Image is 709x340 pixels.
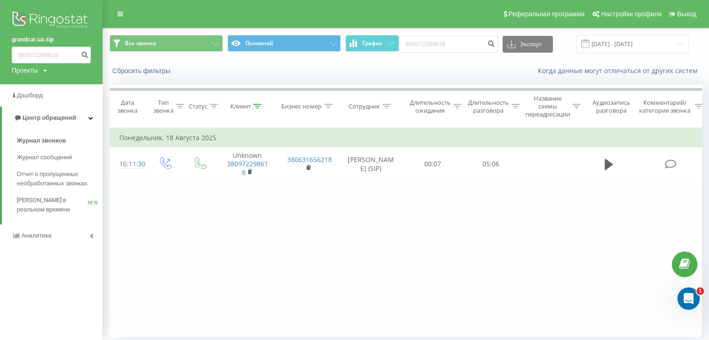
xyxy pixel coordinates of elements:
a: Центр обращений [2,107,103,129]
a: 380972298618 [227,159,268,177]
span: Все звонки [125,40,156,47]
div: Длительность разговора [468,99,509,115]
div: Комментарий/категория звонка [638,99,692,115]
span: Выход [677,10,696,18]
button: Основной [227,35,341,52]
button: Сбросить фильтры [110,67,175,75]
td: [PERSON_NAME] (SIP) [338,147,404,182]
a: grandcar.ua.sip [12,35,91,44]
span: Журнал звонков [17,136,66,145]
td: Понедельник, 18 Августа 2025 [110,129,707,147]
a: [PERSON_NAME] в реальном времениNEW [17,192,103,218]
div: 16:11:30 [119,155,138,173]
img: Ringostat logo [12,9,91,33]
iframe: Intercom live chat [677,287,700,310]
span: Центр обращений [22,114,76,121]
span: Отчет о пропущенных необработанных звонках [17,170,98,188]
a: Журнал звонков [17,132,103,149]
a: Журнал сообщений [17,149,103,166]
div: Клиент [230,102,251,110]
td: 00:07 [404,147,462,182]
span: Дашборд [17,92,43,99]
span: 1 [696,287,704,295]
div: Статус [189,102,207,110]
span: Реферальная программа [508,10,585,18]
div: Проекты [12,66,38,75]
span: [PERSON_NAME] в реальном времени [17,196,88,214]
button: График [345,35,399,52]
input: Поиск по номеру [12,47,91,63]
td: Unknown [217,147,278,182]
input: Поиск по номеру [399,36,498,53]
td: 05:06 [462,147,520,182]
span: Аналитика [21,232,51,239]
button: Все звонки [110,35,223,52]
a: Когда данные могут отличаться от других систем [538,66,702,75]
div: Длительность ожидания [410,99,451,115]
span: График [362,40,383,47]
div: Аудиозапись разговора [589,99,634,115]
button: Экспорт [502,36,553,53]
div: Тип звонка [153,99,173,115]
a: Отчет о пропущенных необработанных звонках [17,166,103,192]
div: Сотрудник [349,102,380,110]
a: 380631656218 [287,155,332,164]
div: Бизнес номер [281,102,322,110]
div: Название схемы переадресации [525,95,570,118]
span: Настройки профиля [601,10,661,18]
div: Дата звонка [110,99,145,115]
span: Журнал сообщений [17,153,72,162]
